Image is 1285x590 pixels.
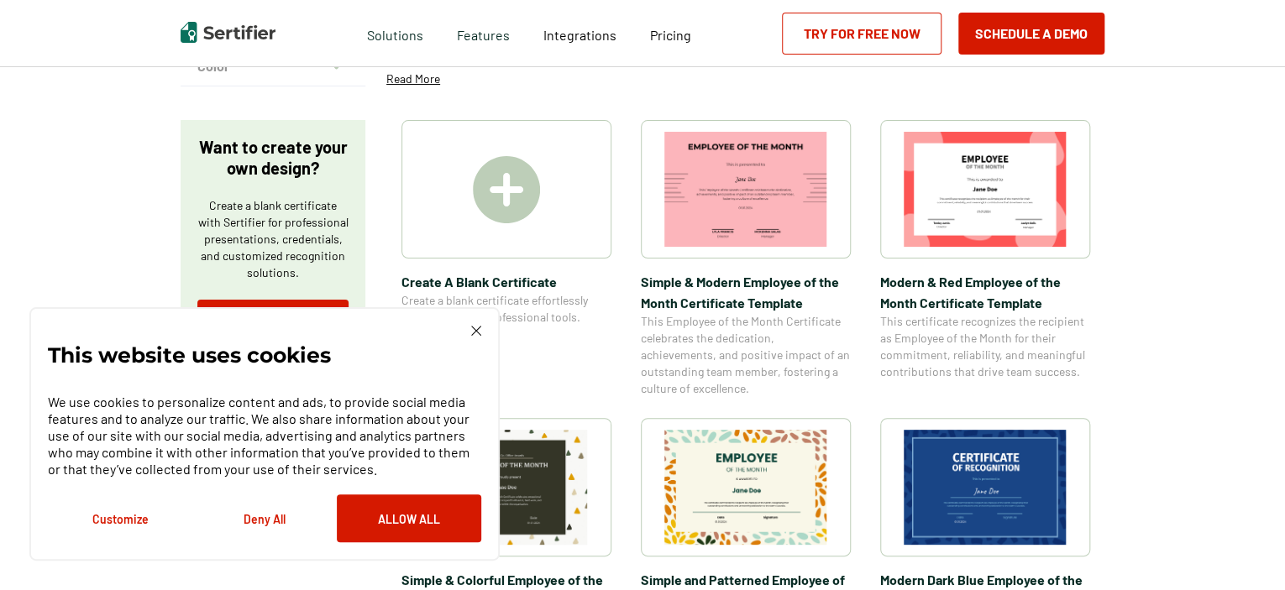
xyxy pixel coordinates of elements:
img: Simple and Patterned Employee of the Month Certificate Template [664,430,827,545]
p: Want to create your own design? [197,137,349,179]
a: Pricing [650,23,691,44]
span: Integrations [543,27,616,43]
img: Create A Blank Certificate [473,156,540,223]
a: Try for Free Now [782,13,941,55]
button: Deny All [192,494,337,542]
p: This website uses cookies [48,347,331,363]
button: Allow All [337,494,481,542]
img: Simple & Modern Employee of the Month Certificate Template [664,132,827,247]
span: Create A Blank Certificate [401,271,611,292]
span: Modern & Red Employee of the Month Certificate Template [880,271,1090,313]
span: This certificate recognizes the recipient as Employee of the Month for their commitment, reliabil... [880,313,1090,380]
img: Modern & Red Employee of the Month Certificate Template [904,132,1067,247]
button: Schedule a Demo [958,13,1104,55]
a: Try for Free Now [197,300,349,342]
a: Modern & Red Employee of the Month Certificate TemplateModern & Red Employee of the Month Certifi... [880,120,1090,397]
p: Read More [386,70,440,87]
iframe: Chat Widget [1201,509,1285,590]
p: We use cookies to personalize content and ads, to provide social media features and to analyze ou... [48,394,481,478]
img: Cookie Popup Close [471,326,481,336]
span: Features [457,23,510,44]
span: This Employee of the Month Certificate celebrates the dedication, achievements, and positive impa... [641,313,851,397]
span: Pricing [650,27,691,43]
button: Customize [48,494,192,542]
span: Create a blank certificate effortlessly using Sertifier’s professional tools. [401,292,611,326]
img: Simple & Colorful Employee of the Month Certificate Template [425,430,588,545]
a: Integrations [543,23,616,44]
a: Simple & Modern Employee of the Month Certificate TemplateSimple & Modern Employee of the Month C... [641,120,851,397]
img: Modern Dark Blue Employee of the Month Certificate Template [904,430,1067,545]
img: Sertifier | Digital Credentialing Platform [181,22,275,43]
span: Solutions [367,23,423,44]
p: Create a blank certificate with Sertifier for professional presentations, credentials, and custom... [197,197,349,281]
span: Simple & Modern Employee of the Month Certificate Template [641,271,851,313]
